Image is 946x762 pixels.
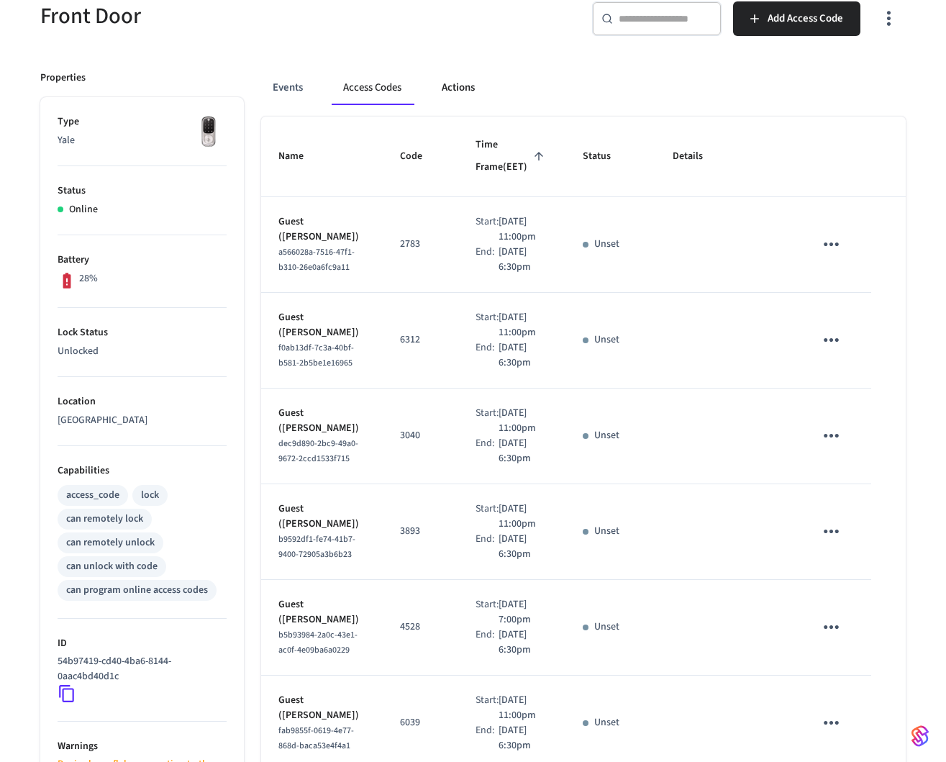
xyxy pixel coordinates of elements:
p: Unset [594,332,619,348]
p: 28% [79,271,98,286]
p: [DATE] 6:30pm [499,245,547,275]
p: [DATE] 6:30pm [499,627,547,658]
div: Start: [476,597,499,627]
button: Access Codes [332,71,413,105]
div: Start: [476,406,499,436]
span: b5b93984-2a0c-43e1-ac0f-4e09ba6a0229 [278,629,358,656]
span: Details [673,145,722,168]
p: Unlocked [58,344,227,359]
p: [DATE] 6:30pm [499,723,547,753]
div: ant example [261,71,906,105]
div: End: [476,245,499,275]
p: 4528 [400,620,441,635]
span: Code [400,145,441,168]
p: Guest ([PERSON_NAME]) [278,406,365,436]
div: End: [476,340,499,371]
div: End: [476,436,499,466]
p: Guest ([PERSON_NAME]) [278,214,365,245]
div: Start: [476,693,499,723]
p: Guest ([PERSON_NAME]) [278,310,365,340]
p: [GEOGRAPHIC_DATA] [58,413,227,428]
span: b9592df1-fe74-41b7-9400-72905a3b6b23 [278,533,355,561]
p: 3893 [400,524,441,539]
button: Actions [430,71,486,105]
span: dec9d890-2bc9-49a0-9672-2ccd1533f715 [278,437,358,465]
p: Properties [40,71,86,86]
span: a566028a-7516-47f1-b310-26e0a6fc9a11 [278,246,355,273]
p: Guest ([PERSON_NAME]) [278,597,365,627]
div: access_code [66,488,119,503]
div: can program online access codes [66,583,208,598]
h5: Front Door [40,1,465,31]
p: Yale [58,133,227,148]
p: Unset [594,620,619,635]
p: Unset [594,428,619,443]
p: Guest ([PERSON_NAME]) [278,502,365,532]
p: ID [58,636,227,651]
span: Status [583,145,629,168]
p: 2783 [400,237,441,252]
span: Add Access Code [768,9,843,28]
p: Location [58,394,227,409]
p: Battery [58,253,227,268]
img: Yale Assure Touchscreen Wifi Smart Lock, Satin Nickel, Front [191,114,227,150]
p: Warnings [58,739,227,754]
p: Online [69,202,98,217]
span: f0ab13df-7c3a-40bf-b581-2b5be1e16965 [278,342,354,369]
div: Start: [476,214,499,245]
p: Unset [594,237,619,252]
span: fab9855f-0619-4e77-868d-baca53e4f4a1 [278,725,354,752]
p: 6039 [400,715,441,730]
p: Unset [594,524,619,539]
div: End: [476,723,499,753]
button: Add Access Code [733,1,860,36]
div: End: [476,627,499,658]
p: Unset [594,715,619,730]
p: [DATE] 6:30pm [499,436,547,466]
div: End: [476,532,499,562]
p: Status [58,183,227,199]
span: Time Frame(EET) [476,134,548,179]
p: 6312 [400,332,441,348]
p: 3040 [400,428,441,443]
p: [DATE] 11:00pm [499,406,548,436]
div: lock [141,488,159,503]
p: [DATE] 7:00pm [499,597,547,627]
p: Guest ([PERSON_NAME]) [278,693,365,723]
p: 54b97419-cd40-4ba6-8144-0aac4bd40d1c [58,654,221,684]
p: Type [58,114,227,130]
p: [DATE] 11:00pm [499,214,548,245]
div: can remotely lock [66,512,143,527]
p: Lock Status [58,325,227,340]
p: Capabilities [58,463,227,478]
button: Events [261,71,314,105]
span: Name [278,145,322,168]
div: Start: [476,310,499,340]
div: can remotely unlock [66,535,155,550]
p: [DATE] 6:30pm [499,532,547,562]
p: [DATE] 6:30pm [499,340,547,371]
p: [DATE] 11:00pm [499,310,548,340]
div: can unlock with code [66,559,158,574]
p: [DATE] 11:00pm [499,693,548,723]
p: [DATE] 11:00pm [499,502,548,532]
div: Start: [476,502,499,532]
img: SeamLogoGradient.69752ec5.svg [911,725,929,748]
